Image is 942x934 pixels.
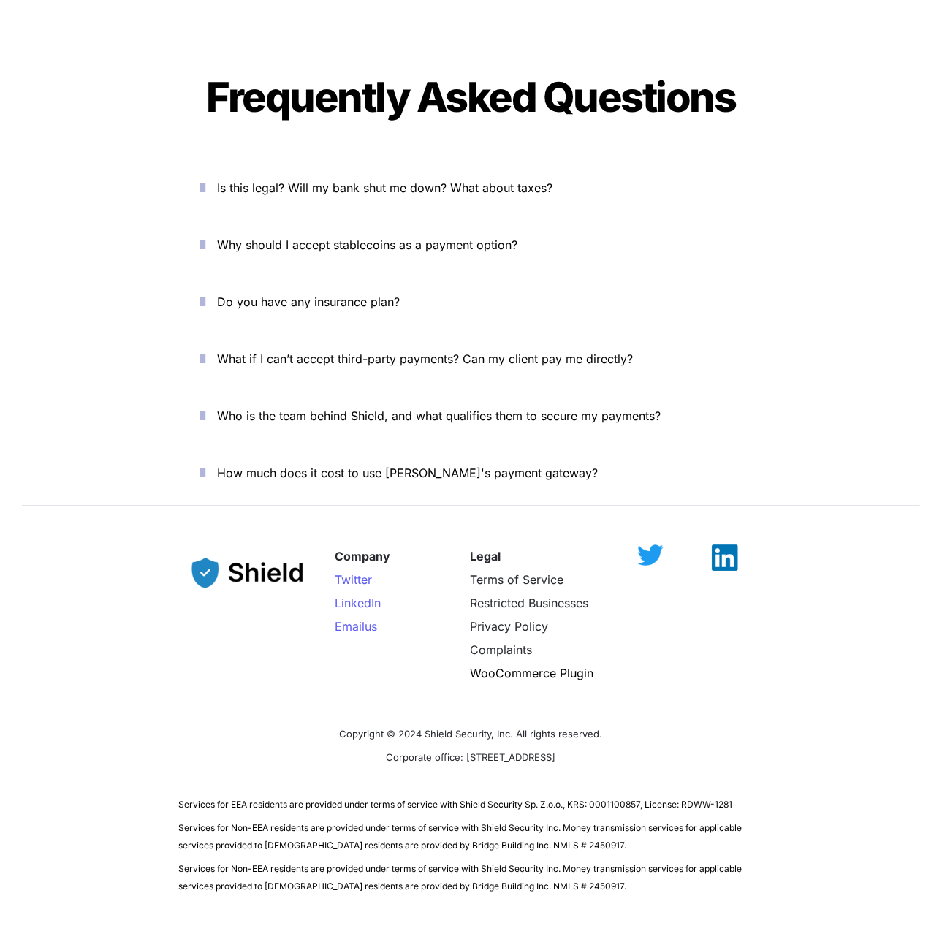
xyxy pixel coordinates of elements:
a: Complaints [470,642,532,657]
button: Is this legal? Will my bank shut me down? What about taxes? [179,165,764,210]
strong: Company [335,549,390,563]
span: Do you have any insurance plan? [218,295,400,309]
span: Copyright © 2024 Shield Security, Inc. All rights reserved. [340,728,603,740]
span: Why should I accept stablecoins as a payment option? [218,238,518,252]
a: Twitter [335,572,372,587]
span: Services for EEA residents are provided under terms of service with Shield Security Sp. Z.o.o., K... [179,799,733,810]
a: Terms of Service [470,572,563,587]
span: Email [335,619,365,634]
span: How much does it cost to use [PERSON_NAME]'s payment gateway? [218,466,599,480]
span: Services for Non-EEA residents are provided under terms of service with Shield Security Inc. Mone... [179,863,745,892]
a: Restricted Businesses [470,596,588,610]
button: What if I can’t accept third-party payments? Can my client pay me directly? [179,336,764,381]
button: Who is the team behind Shield, and what qualifies them to secure my payments? [179,393,764,438]
button: How much does it cost to use [PERSON_NAME]'s payment gateway? [179,450,764,496]
span: us [365,619,377,634]
span: Corporate office: [STREET_ADDRESS] [387,751,556,763]
span: Frequently Asked Questions [207,72,736,122]
a: Privacy Policy [470,619,548,634]
a: WooCommerce Plugin [470,666,593,680]
button: Why should I accept stablecoins as a payment option? [179,222,764,267]
button: Do you have any insurance plan? [179,279,764,324]
span: Is this legal? Will my bank shut me down? What about taxes? [218,181,553,195]
span: Who is the team behind Shield, and what qualifies them to secure my payments? [218,409,661,423]
span: Services for Non-EEA residents are provided under terms of service with Shield Security Inc. Mone... [179,822,745,851]
a: Emailus [335,619,377,634]
strong: Legal [470,549,501,563]
a: LinkedIn [335,596,381,610]
span: What if I can’t accept third-party payments? Can my client pay me directly? [218,352,634,366]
